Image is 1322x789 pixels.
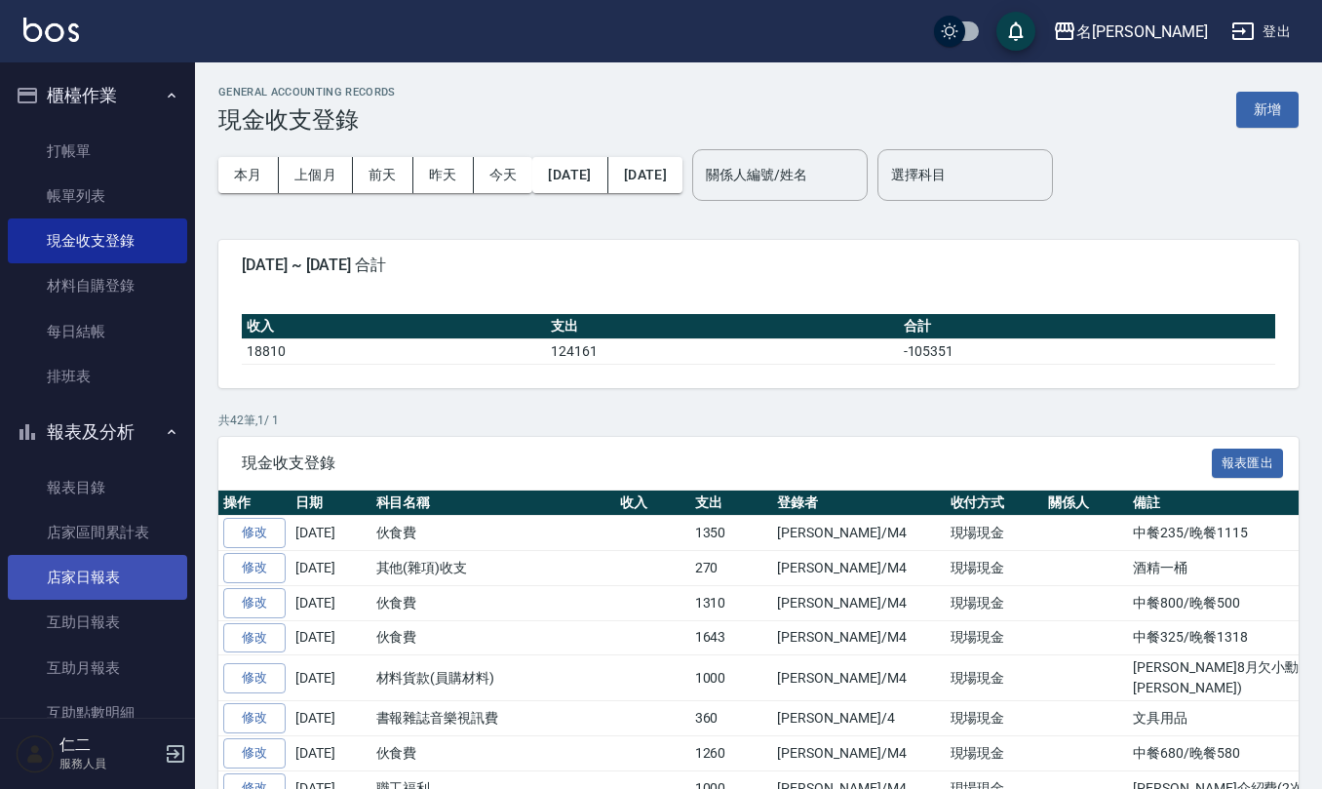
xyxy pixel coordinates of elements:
[59,735,159,755] h5: 仁二
[291,551,371,586] td: [DATE]
[772,491,945,516] th: 登錄者
[291,516,371,551] td: [DATE]
[371,701,615,736] td: 書報雜誌音樂視訊費
[279,157,353,193] button: 上個月
[946,701,1044,736] td: 現場現金
[242,256,1275,275] span: [DATE] ~ [DATE] 合計
[8,174,187,218] a: 帳單列表
[242,338,546,364] td: 18810
[772,585,945,620] td: [PERSON_NAME]/M4
[1043,491,1128,516] th: 關係人
[690,585,773,620] td: 1310
[946,655,1044,701] td: 現場現金
[772,736,945,771] td: [PERSON_NAME]/M4
[8,70,187,121] button: 櫃檯作業
[16,734,55,773] img: Person
[946,585,1044,620] td: 現場現金
[546,314,899,339] th: 支出
[59,755,159,772] p: 服務人員
[218,86,396,99] h2: GENERAL ACCOUNTING RECORDS
[1212,449,1284,479] button: 報表匯出
[772,620,945,655] td: [PERSON_NAME]/M4
[996,12,1035,51] button: save
[223,663,286,693] a: 修改
[772,701,945,736] td: [PERSON_NAME]/4
[242,314,546,339] th: 收入
[946,516,1044,551] td: 現場現金
[772,655,945,701] td: [PERSON_NAME]/M4
[8,465,187,510] a: 報表目錄
[474,157,533,193] button: 今天
[1236,92,1299,128] button: 新增
[8,218,187,263] a: 現金收支登錄
[690,620,773,655] td: 1643
[690,491,773,516] th: 支出
[615,491,690,516] th: 收入
[371,620,615,655] td: 伙食費
[946,620,1044,655] td: 現場現金
[23,18,79,42] img: Logo
[8,354,187,399] a: 排班表
[532,157,607,193] button: [DATE]
[772,551,945,586] td: [PERSON_NAME]/M4
[546,338,899,364] td: 124161
[690,516,773,551] td: 1350
[413,157,474,193] button: 昨天
[223,623,286,653] a: 修改
[218,412,1299,429] p: 共 42 筆, 1 / 1
[223,588,286,618] a: 修改
[1224,14,1299,50] button: 登出
[371,551,615,586] td: 其他(雜項)收支
[223,738,286,769] a: 修改
[8,510,187,555] a: 店家區間累計表
[218,491,291,516] th: 操作
[1212,453,1284,471] a: 報表匯出
[1045,12,1216,52] button: 名[PERSON_NAME]
[899,314,1275,339] th: 合計
[8,129,187,174] a: 打帳單
[8,555,187,600] a: 店家日報表
[223,553,286,583] a: 修改
[946,736,1044,771] td: 現場現金
[690,701,773,736] td: 360
[1236,99,1299,118] a: 新增
[371,736,615,771] td: 伙食費
[690,655,773,701] td: 1000
[218,106,396,134] h3: 現金收支登錄
[608,157,682,193] button: [DATE]
[353,157,413,193] button: 前天
[371,585,615,620] td: 伙食費
[899,338,1275,364] td: -105351
[690,551,773,586] td: 270
[291,655,371,701] td: [DATE]
[772,516,945,551] td: [PERSON_NAME]/M4
[371,516,615,551] td: 伙食費
[223,518,286,548] a: 修改
[291,736,371,771] td: [DATE]
[8,309,187,354] a: 每日結帳
[291,620,371,655] td: [DATE]
[690,736,773,771] td: 1260
[8,690,187,735] a: 互助點數明細
[291,491,371,516] th: 日期
[8,263,187,308] a: 材料自購登錄
[946,491,1044,516] th: 收付方式
[8,646,187,690] a: 互助月報表
[223,703,286,733] a: 修改
[218,157,279,193] button: 本月
[371,655,615,701] td: 材料貨款(員購材料)
[8,600,187,645] a: 互助日報表
[291,701,371,736] td: [DATE]
[946,551,1044,586] td: 現場現金
[242,454,1212,473] span: 現金收支登錄
[8,407,187,457] button: 報表及分析
[1076,20,1208,44] div: 名[PERSON_NAME]
[371,491,615,516] th: 科目名稱
[291,585,371,620] td: [DATE]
